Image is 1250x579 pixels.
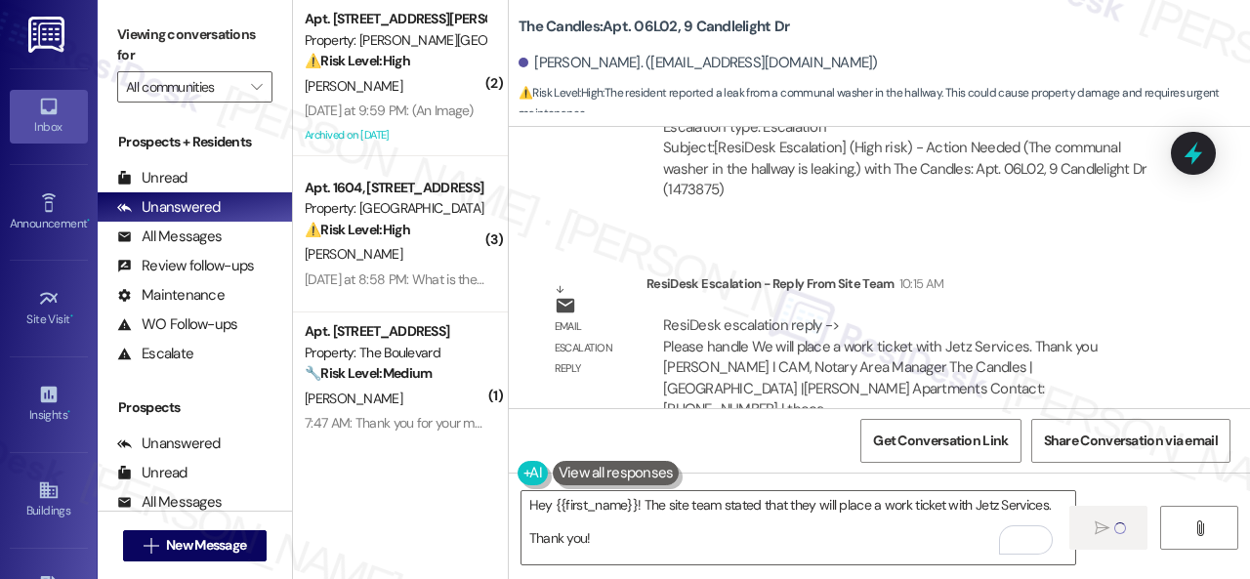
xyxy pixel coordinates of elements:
[98,132,292,152] div: Prospects + Residents
[117,227,222,247] div: All Messages
[144,538,158,554] i: 
[117,256,254,276] div: Review follow-ups
[873,431,1008,451] span: Get Conversation Link
[166,535,246,556] span: New Message
[87,214,90,227] span: •
[860,419,1021,463] button: Get Conversation Link
[305,77,402,95] span: [PERSON_NAME]
[305,364,432,382] strong: 🔧 Risk Level: Medium
[663,315,1098,419] div: ResiDesk escalation reply -> Please handle We will place a work ticket with Jetz Services. Thank ...
[305,178,485,198] div: Apt. 1604, [STREET_ADDRESS]
[117,463,187,483] div: Unread
[117,285,225,306] div: Maintenance
[521,491,1075,564] textarea: To enrich screen reader interactions, please activate Accessibility in Grammarly extension settings
[1192,520,1207,536] i: 
[646,273,1176,301] div: ResiDesk Escalation - Reply From Site Team
[117,197,221,218] div: Unanswered
[305,245,402,263] span: [PERSON_NAME]
[305,321,485,342] div: Apt. [STREET_ADDRESS]
[663,138,1159,200] div: Subject: [ResiDesk Escalation] (High risk) - Action Needed (The communal washer in the hallway is...
[305,198,485,219] div: Property: [GEOGRAPHIC_DATA]
[117,344,193,364] div: Escalate
[117,20,272,71] label: Viewing conversations for
[303,435,487,460] div: Archived on [DATE]
[305,270,559,288] div: [DATE] at 8:58 PM: What is the emergency #
[305,30,485,51] div: Property: [PERSON_NAME][GEOGRAPHIC_DATA]
[895,273,944,294] div: 10:15 AM
[1044,431,1218,451] span: Share Conversation via email
[1031,419,1230,463] button: Share Conversation via email
[519,83,1250,125] span: : The resident reported a leak from a communal washer in the hallway. This could cause property d...
[28,17,68,53] img: ResiDesk Logo
[126,71,241,103] input: All communities
[519,17,789,37] b: The Candles: Apt. 06L02, 9 Candlelight Dr
[519,85,603,101] strong: ⚠️ Risk Level: High
[98,397,292,418] div: Prospects
[67,405,70,419] span: •
[117,492,222,513] div: All Messages
[117,314,237,335] div: WO Follow-ups
[305,52,410,69] strong: ⚠️ Risk Level: High
[305,221,410,238] strong: ⚠️ Risk Level: High
[519,53,878,73] div: [PERSON_NAME]. ([EMAIL_ADDRESS][DOMAIN_NAME])
[305,390,402,407] span: [PERSON_NAME]
[10,90,88,143] a: Inbox
[10,378,88,431] a: Insights •
[251,79,262,95] i: 
[10,474,88,526] a: Buildings
[123,530,268,561] button: New Message
[305,102,474,119] div: [DATE] at 9:59 PM: (An Image)
[555,316,631,379] div: Email escalation reply
[1095,520,1109,536] i: 
[10,282,88,335] a: Site Visit •
[303,123,487,147] div: Archived on [DATE]
[117,434,221,454] div: Unanswered
[305,343,485,363] div: Property: The Boulevard
[117,168,187,188] div: Unread
[305,9,485,29] div: Apt. [STREET_ADDRESS][PERSON_NAME]
[70,310,73,323] span: •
